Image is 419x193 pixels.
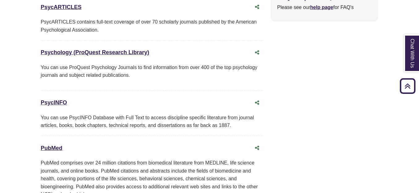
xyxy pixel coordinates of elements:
[310,5,333,10] a: help page
[251,97,263,109] button: Share this database
[251,47,263,59] button: Share this database
[41,49,149,55] a: Psychology (ProQuest Research Library)
[277,3,372,11] p: Please see our for FAQ's
[41,18,263,34] div: PsycARTICLES contains full-text coverage of over 70 scholarly journals published by the American ...
[41,4,82,10] a: PsycARTICLES
[251,142,263,154] button: Share this database
[41,114,263,129] div: You can use PsycINFO Database with Full Text to access discipline specific literature from journa...
[41,145,62,151] a: PubMed
[41,64,263,79] p: You can use ProQuest Psychology Journals to find information from over 400 of the top psychology ...
[251,1,263,13] button: Share this database
[398,82,417,90] a: Back to Top
[41,99,67,106] a: PsycINFO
